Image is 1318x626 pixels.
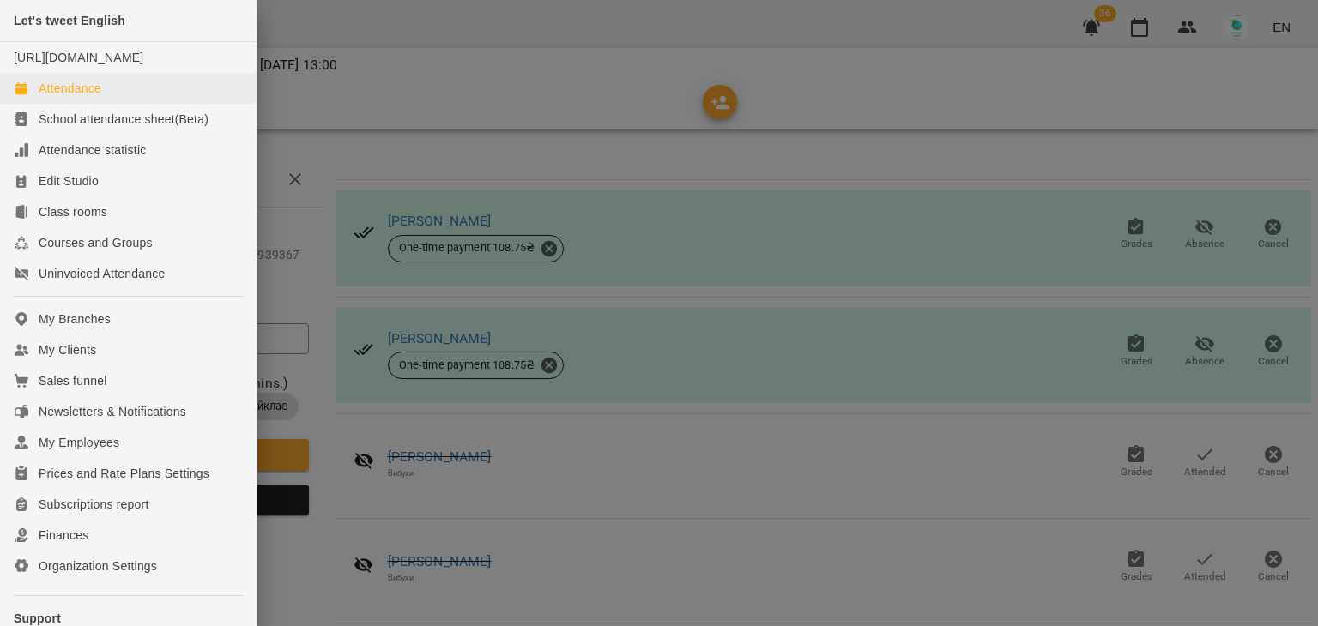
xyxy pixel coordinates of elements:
[39,265,165,282] div: Uninvoiced Attendance
[39,403,186,420] div: Newsletters & Notifications
[39,203,107,220] div: Class rooms
[39,557,157,575] div: Organization Settings
[39,465,209,482] div: Prices and Rate Plans Settings
[39,372,106,389] div: Sales funnel
[39,234,153,251] div: Courses and Groups
[39,172,99,190] div: Edit Studio
[39,341,96,358] div: My Clients
[39,111,209,128] div: School attendance sheet(Beta)
[14,14,125,27] span: Let's tweet English
[39,141,146,159] div: Attendance statistic
[39,310,111,328] div: My Branches
[39,80,101,97] div: Attendance
[39,496,149,513] div: Subscriptions report
[39,527,88,544] div: Finances
[14,51,143,64] a: [URL][DOMAIN_NAME]
[39,434,119,451] div: My Employees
